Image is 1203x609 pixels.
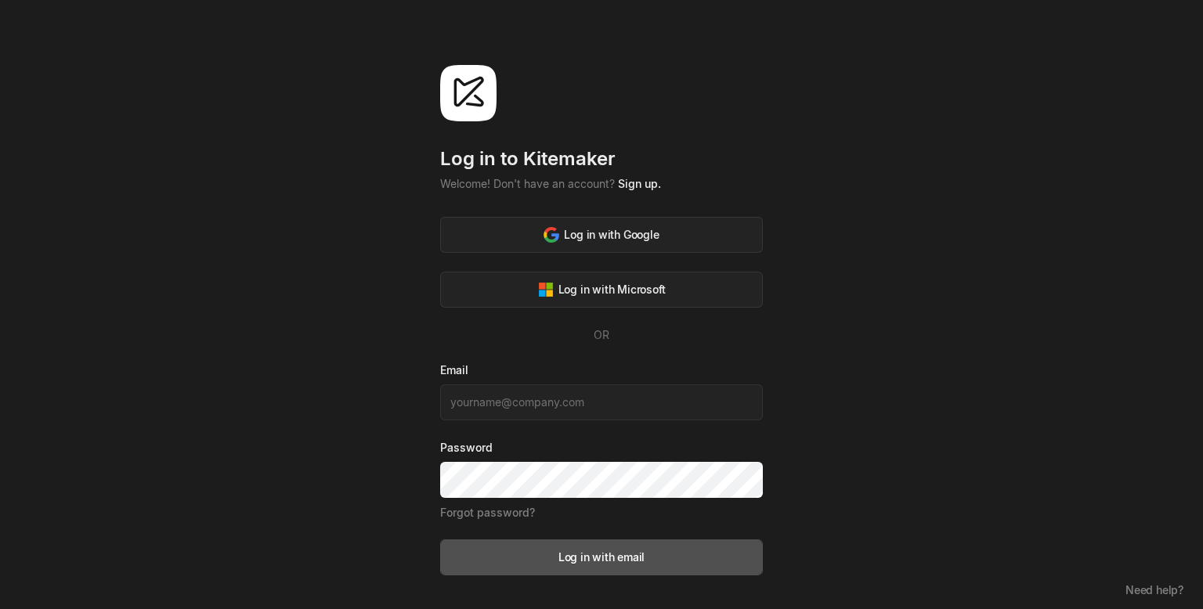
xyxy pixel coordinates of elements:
[440,362,763,378] label: Email
[538,282,554,297] img: svg%3e
[440,539,763,575] button: Log in with email
[440,65,497,121] img: svg%3e
[440,506,535,519] a: Forgot password?
[440,326,763,343] div: OR
[440,217,763,253] button: Log in with Google
[1118,579,1191,601] button: Need help?
[440,175,763,192] div: Welcome! Don't have an account?
[558,549,645,565] div: Log in with email
[538,281,666,297] div: Log in with Microsoft
[440,384,763,420] input: yourname@company.com
[440,272,763,308] button: Log in with Microsoft
[544,227,559,243] img: svg%3e
[618,177,661,190] a: Sign up.
[544,226,659,243] div: Log in with Google
[440,439,763,456] label: Password
[440,146,763,172] div: Log in to Kitemaker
